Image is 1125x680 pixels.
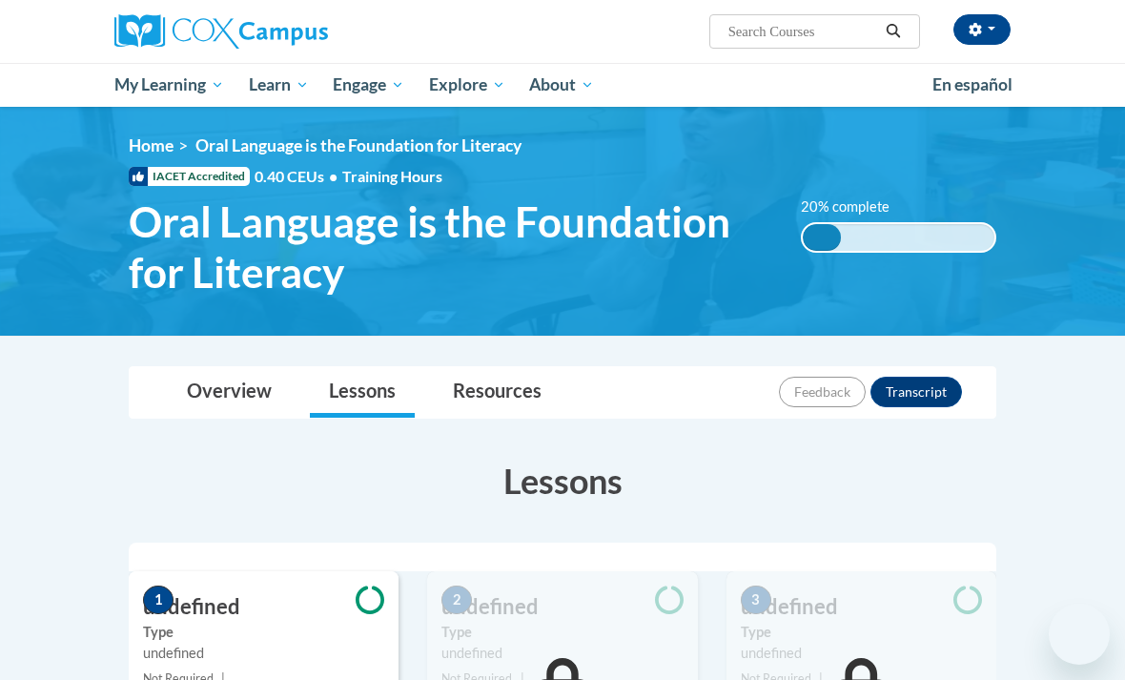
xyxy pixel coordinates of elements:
[441,643,683,664] div: undefined
[726,20,879,43] input: Search Courses
[417,63,518,107] a: Explore
[249,73,309,96] span: Learn
[129,457,996,505] h3: Lessons
[879,20,908,43] button: Search
[441,586,472,614] span: 2
[1049,604,1110,665] iframe: Button to launch messaging window
[342,167,442,185] span: Training Hours
[920,65,1025,105] a: En español
[741,586,771,614] span: 3
[932,74,1012,94] span: En español
[333,73,404,96] span: Engage
[102,63,236,107] a: My Learning
[726,592,996,622] h3: undefined
[441,622,683,643] label: Type
[870,377,962,407] button: Transcript
[953,14,1011,45] button: Account Settings
[100,63,1025,107] div: Main menu
[114,14,394,49] a: Cox Campus
[320,63,417,107] a: Engage
[741,622,982,643] label: Type
[143,586,174,614] span: 1
[129,196,772,298] span: Oral Language is the Foundation for Literacy
[434,367,561,418] a: Resources
[129,592,399,622] h3: undefined
[741,643,982,664] div: undefined
[518,63,607,107] a: About
[236,63,321,107] a: Learn
[803,224,841,251] div: 20% complete
[168,367,291,418] a: Overview
[427,592,697,622] h3: undefined
[255,166,342,187] span: 0.40 CEUs
[329,167,337,185] span: •
[143,622,384,643] label: Type
[195,135,522,155] span: Oral Language is the Foundation for Literacy
[114,14,328,49] img: Cox Campus
[129,167,250,186] span: IACET Accredited
[529,73,594,96] span: About
[114,73,224,96] span: My Learning
[801,196,910,217] label: 20% complete
[143,643,384,664] div: undefined
[129,135,174,155] a: Home
[429,73,505,96] span: Explore
[310,367,415,418] a: Lessons
[779,377,866,407] button: Feedback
